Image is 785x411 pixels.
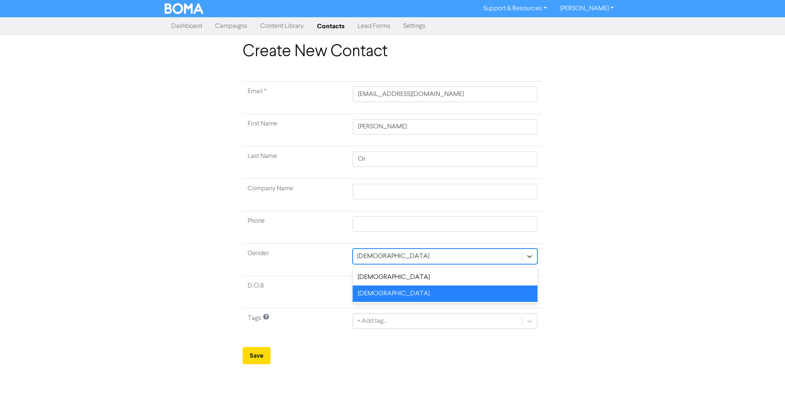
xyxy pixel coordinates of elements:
img: BOMA Logo [165,3,203,14]
div: [DEMOGRAPHIC_DATA] [357,251,429,261]
td: Tags [243,308,348,341]
td: D.O.B [243,276,348,308]
div: + Add tag... [357,316,387,326]
td: First Name [243,114,348,146]
a: Support & Resources [477,2,553,15]
a: Settings [397,18,432,34]
td: Last Name [243,146,348,179]
div: [DEMOGRAPHIC_DATA] [353,285,537,302]
td: Company Name [243,179,348,211]
a: Campaigns [209,18,254,34]
td: Gender [243,244,348,276]
a: Dashboard [165,18,209,34]
a: Lead Forms [351,18,397,34]
a: [PERSON_NAME] [553,2,620,15]
td: Required [243,82,348,114]
a: Content Library [254,18,310,34]
a: Contacts [310,18,351,34]
td: Phone [243,211,348,244]
div: [DEMOGRAPHIC_DATA] [353,269,537,285]
h1: Create New Contact [243,42,542,62]
button: Save [243,347,271,364]
iframe: Chat Widget [744,372,785,411]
